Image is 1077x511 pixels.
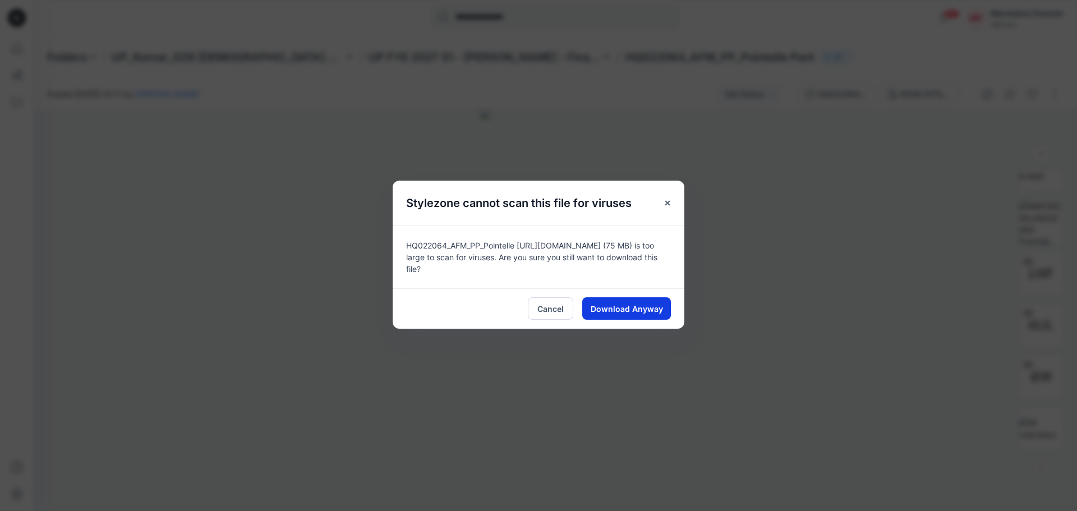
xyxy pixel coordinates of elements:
button: Download Anyway [582,297,671,320]
span: Download Anyway [591,303,663,315]
div: HQ022064_AFM_PP_Pointelle [URL][DOMAIN_NAME] (75 MB) is too large to scan for viruses. Are you su... [393,225,684,288]
button: Cancel [528,297,573,320]
button: Close [657,193,678,213]
span: Cancel [537,303,564,315]
h5: Stylezone cannot scan this file for viruses [393,181,645,225]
